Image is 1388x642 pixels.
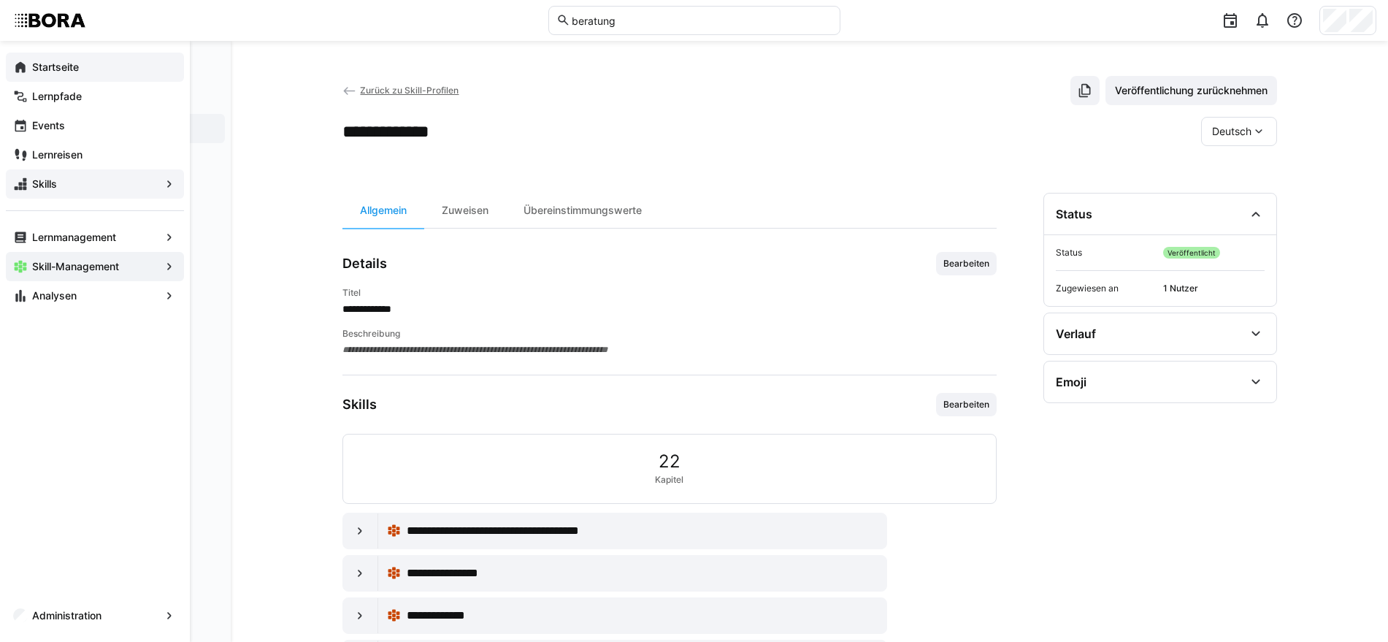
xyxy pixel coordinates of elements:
[1056,326,1096,341] div: Verlauf
[942,399,991,410] span: Bearbeiten
[342,397,377,413] h3: Skills
[936,393,997,416] button: Bearbeiten
[655,474,683,486] span: Kapitel
[360,85,459,96] span: Zurück zu Skill-Profilen
[1113,83,1270,98] span: Veröffentlichung zurücknehmen
[1056,247,1157,259] span: Status
[342,193,424,228] div: Allgemein
[1212,124,1251,139] span: Deutsch
[342,85,459,96] a: Zurück zu Skill-Profilen
[1163,247,1220,259] span: Veröffentlicht
[1056,207,1092,221] div: Status
[1056,375,1086,389] div: Emoji
[659,452,680,471] span: 22
[1163,283,1265,294] span: 1 Nutzer
[936,252,997,275] button: Bearbeiten
[342,256,387,272] h3: Details
[942,258,991,270] span: Bearbeiten
[342,328,997,340] h4: Beschreibung
[506,193,659,228] div: Übereinstimmungswerte
[570,14,832,27] input: Skills und Lernpfade durchsuchen…
[1105,76,1277,105] button: Veröffentlichung zurücknehmen
[424,193,506,228] div: Zuweisen
[1056,283,1157,294] span: Zugewiesen an
[342,287,997,299] h4: Titel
